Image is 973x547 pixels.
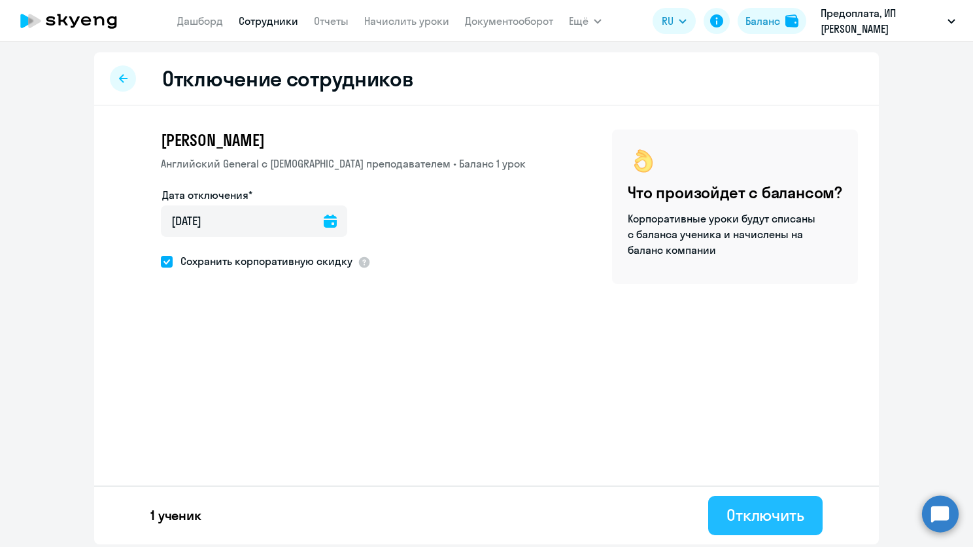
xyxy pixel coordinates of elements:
input: дд.мм.гггг [161,205,347,237]
span: Сохранить корпоративную скидку [173,253,352,269]
h4: Что произойдет с балансом? [628,182,842,203]
button: RU [653,8,696,34]
span: [PERSON_NAME] [161,130,264,150]
p: Корпоративные уроки будут списаны с баланса ученика и начислены на баланс компании [628,211,817,258]
label: Дата отключения* [162,187,252,203]
p: 1 ученик [150,506,201,525]
button: Отключить [708,496,823,535]
p: Предоплата, ИП [PERSON_NAME] [821,5,942,37]
a: Сотрудники [239,14,298,27]
button: Предоплата, ИП [PERSON_NAME] [814,5,962,37]
img: ok [628,145,659,177]
button: Ещё [569,8,602,34]
button: Балансbalance [738,8,806,34]
a: Дашборд [177,14,223,27]
div: Баланс [745,13,780,29]
div: Отключить [726,504,804,525]
span: RU [662,13,674,29]
p: Английский General с [DEMOGRAPHIC_DATA] преподавателем • Баланс 1 урок [161,156,526,171]
a: Отчеты [314,14,349,27]
h2: Отключение сотрудников [162,65,413,92]
span: Ещё [569,13,589,29]
a: Начислить уроки [364,14,449,27]
a: Документооборот [465,14,553,27]
img: balance [785,14,798,27]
